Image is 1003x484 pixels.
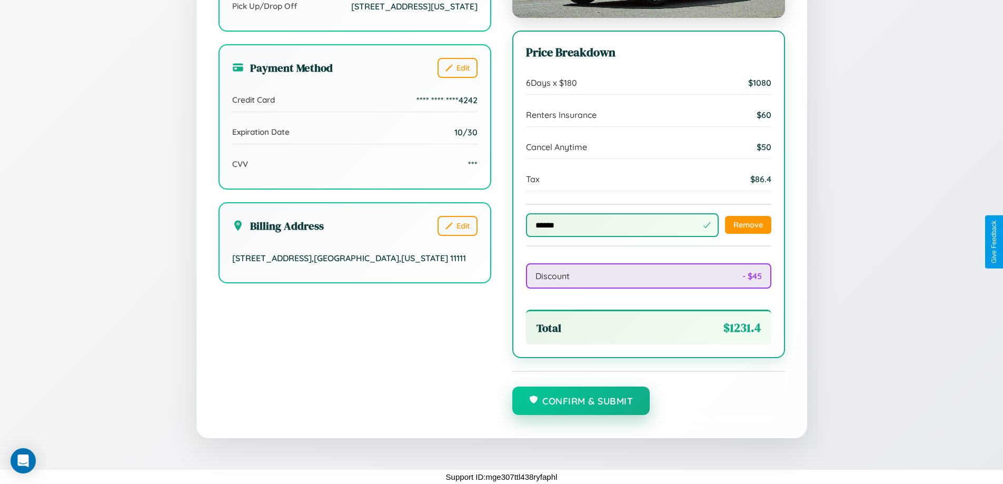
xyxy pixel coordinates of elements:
span: Expiration Date [232,127,290,137]
span: $ 1231.4 [723,320,761,336]
span: [STREET_ADDRESS][US_STATE] [351,1,478,12]
span: Pick Up/Drop Off [232,1,297,11]
span: 10/30 [454,127,478,137]
button: Remove [725,216,771,234]
span: Credit Card [232,95,275,105]
span: $ 50 [757,142,771,152]
div: Give Feedback [990,221,998,263]
h3: Payment Method [232,60,333,75]
span: Renters Insurance [526,110,597,120]
button: Edit [438,58,478,78]
span: [STREET_ADDRESS] , [GEOGRAPHIC_DATA] , [US_STATE] 11111 [232,253,466,263]
span: Discount [535,271,570,281]
span: $ 60 [757,110,771,120]
span: $ 1080 [748,77,771,88]
h3: Billing Address [232,218,324,233]
span: Tax [526,174,540,184]
button: Edit [438,216,478,236]
span: Cancel Anytime [526,142,587,152]
span: Total [537,320,561,335]
span: CVV [232,159,248,169]
p: Support ID: mge307ttl438ryfaphl [446,470,558,484]
span: - $ 45 [742,271,762,281]
span: 6 Days x $ 180 [526,77,577,88]
h3: Price Breakdown [526,44,771,61]
span: $ 86.4 [750,174,771,184]
button: Confirm & Submit [512,387,650,415]
div: Open Intercom Messenger [11,448,36,473]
